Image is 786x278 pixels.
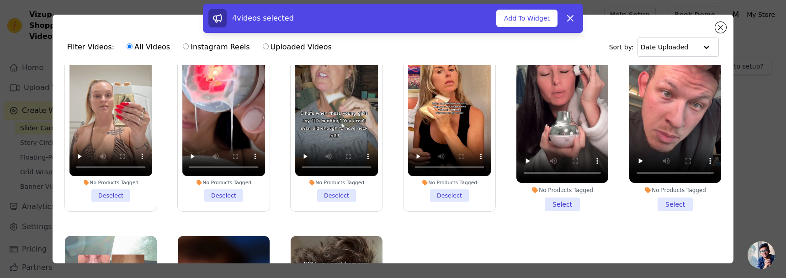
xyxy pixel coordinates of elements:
[182,180,265,186] div: No Products Tagged
[126,41,170,53] label: All Videos
[609,37,719,57] div: Sort by:
[496,10,558,27] button: Add To Widget
[748,241,775,269] div: Open chat
[629,187,721,194] div: No Products Tagged
[232,14,294,22] span: 4 videos selected
[516,187,608,194] div: No Products Tagged
[262,41,332,53] label: Uploaded Videos
[69,180,152,186] div: No Products Tagged
[67,37,337,58] div: Filter Videos:
[408,180,491,186] div: No Products Tagged
[182,41,250,53] label: Instagram Reels
[295,180,378,186] div: No Products Tagged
